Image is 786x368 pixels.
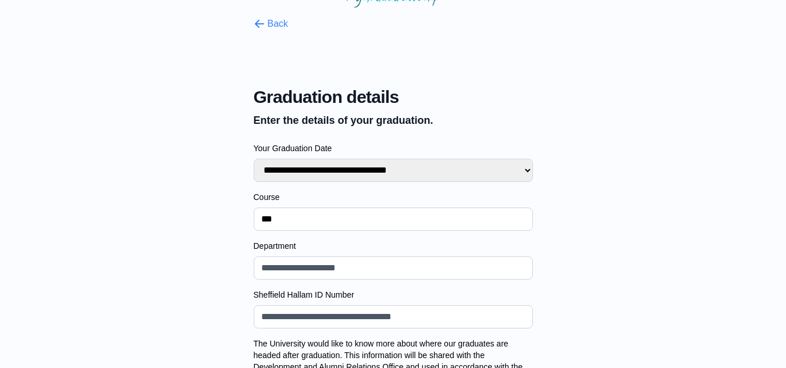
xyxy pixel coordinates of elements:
label: Department [254,240,533,252]
button: Back [254,17,289,31]
label: Sheffield Hallam ID Number [254,289,533,301]
p: Enter the details of your graduation. [254,112,533,128]
span: Graduation details [254,87,533,108]
label: Your Graduation Date [254,142,533,154]
label: Course [254,191,533,203]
